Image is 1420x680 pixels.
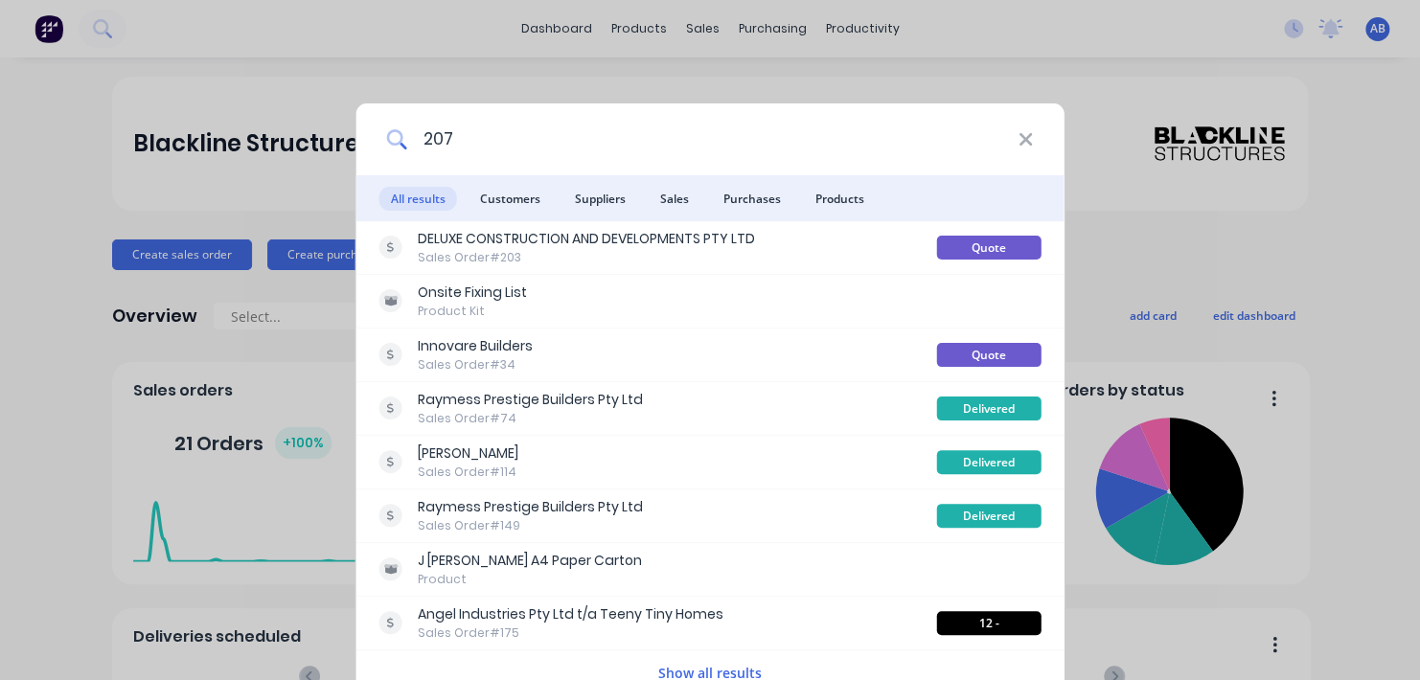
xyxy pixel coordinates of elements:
div: Raymess Prestige Builders Pty Ltd [418,390,643,410]
div: Delivered [936,504,1041,528]
span: Suppliers [563,187,637,211]
div: Quote [936,236,1041,260]
div: 12 - Completed - Pending Audit [936,611,1041,635]
div: Sales Order #149 [418,517,643,534]
input: Start typing a customer or supplier name to create a new order... [407,103,1018,175]
div: [PERSON_NAME] [418,443,518,464]
div: Sales Order #34 [418,356,533,374]
div: Sales Order #74 [418,410,643,427]
div: Sales Order #203 [418,249,755,266]
div: Raymess Prestige Builders Pty Ltd [418,497,643,517]
span: Products [804,187,876,211]
span: Customers [469,187,552,211]
div: Product [418,571,642,588]
div: Delivered [936,450,1041,474]
div: Quote [936,343,1041,367]
span: All results [379,187,457,211]
div: Angel Industries Pty Ltd t/a Teeny Tiny Homes [418,604,723,624]
span: Sales [649,187,700,211]
div: Innovare Builders [418,336,533,356]
div: Sales Order #114 [418,464,518,481]
div: Product Kit [418,303,527,320]
span: Purchases [712,187,792,211]
div: J [PERSON_NAME] A4 Paper Carton [418,551,642,571]
div: Onsite Fixing List [418,283,527,303]
div: DELUXE CONSTRUCTION AND DEVELOPMENTS PTY LTD [418,229,755,249]
div: Sales Order #175 [418,624,723,642]
div: Delivered [936,397,1041,420]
